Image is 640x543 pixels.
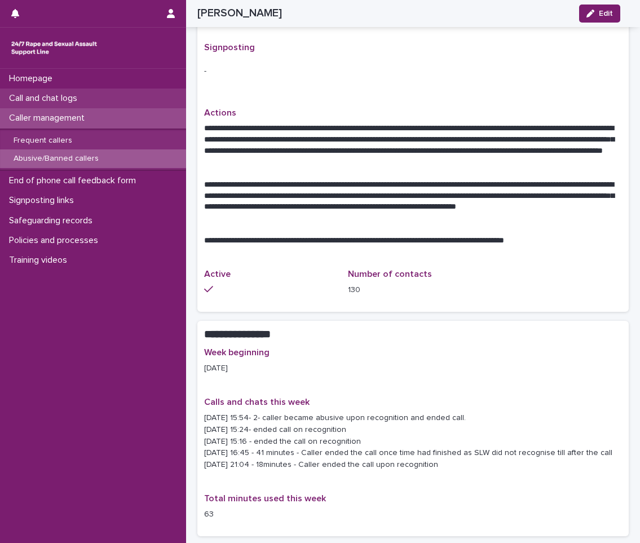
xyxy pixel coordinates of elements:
span: Number of contacts [348,270,432,279]
span: Active [204,270,231,279]
button: Edit [579,5,620,23]
span: Actions [204,108,236,117]
span: Week beginning [204,348,270,357]
img: rhQMoQhaT3yELyF149Cw [9,37,99,59]
p: Training videos [5,255,76,266]
p: - [204,65,622,77]
span: Signposting [204,43,255,52]
p: Caller management [5,113,94,123]
p: Homepage [5,73,61,84]
p: Safeguarding records [5,215,101,226]
p: Signposting links [5,195,83,206]
p: Frequent callers [5,136,81,145]
span: Edit [599,10,613,17]
p: [DATE] 15:54- 2- caller became abusive upon recognition and ended call. [DATE] 15:24- ended call ... [204,412,622,471]
p: 63 [204,509,334,520]
p: Call and chat logs [5,93,86,104]
p: [DATE] [204,363,334,374]
p: 130 [348,284,478,296]
h2: [PERSON_NAME] [197,7,282,20]
span: Calls and chats this week [204,398,310,407]
p: End of phone call feedback form [5,175,145,186]
span: Total minutes used this week [204,494,326,503]
p: Abusive/Banned callers [5,154,108,164]
p: Policies and processes [5,235,107,246]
